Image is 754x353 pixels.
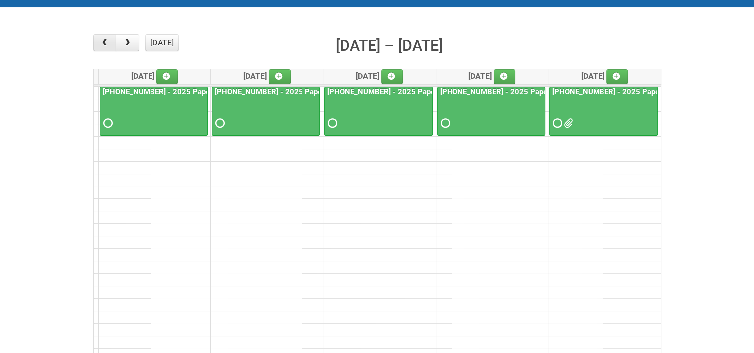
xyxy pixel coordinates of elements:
span: Requested [441,120,448,127]
a: [PHONE_NUMBER] - 2025 Paper Towel Landscape - Packing Day [324,87,433,136]
span: [DATE] [356,71,403,81]
a: [PHONE_NUMBER] - 2025 Paper Towel Landscape - Packing Day [213,87,435,96]
a: Add an event [269,69,291,84]
span: [DATE] [131,71,178,81]
span: Requested [328,120,335,127]
a: [PHONE_NUMBER] - 2025 Paper Towel Landscape - Mailing Day [549,87,658,136]
a: Add an event [494,69,516,84]
button: [DATE] [145,34,179,51]
a: [PHONE_NUMBER] - 2025 Paper Towel Landscape - Packing Day [325,87,547,96]
span: [DATE] [243,71,291,81]
span: [DATE] [468,71,516,81]
span: Requested [215,120,222,127]
span: MDN 25-054624-01.xlsx [564,120,571,127]
a: [PHONE_NUMBER] - 2025 Paper Towel Landscape - Packing Day [212,87,320,136]
span: Requested [553,120,560,127]
a: [PHONE_NUMBER] - 2025 Paper Towel Landscape - Mailing Day [437,87,545,136]
a: [PHONE_NUMBER] - 2025 Paper Towel Landscape - Packing Day [100,87,208,136]
h2: [DATE] – [DATE] [336,34,443,57]
span: Requested [103,120,110,127]
a: Add an event [606,69,628,84]
a: [PHONE_NUMBER] - 2025 Paper Towel Landscape - Mailing Day [438,87,657,96]
a: Add an event [381,69,403,84]
a: Add an event [156,69,178,84]
a: [PHONE_NUMBER] - 2025 Paper Towel Landscape - Packing Day [101,87,322,96]
span: [DATE] [581,71,628,81]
